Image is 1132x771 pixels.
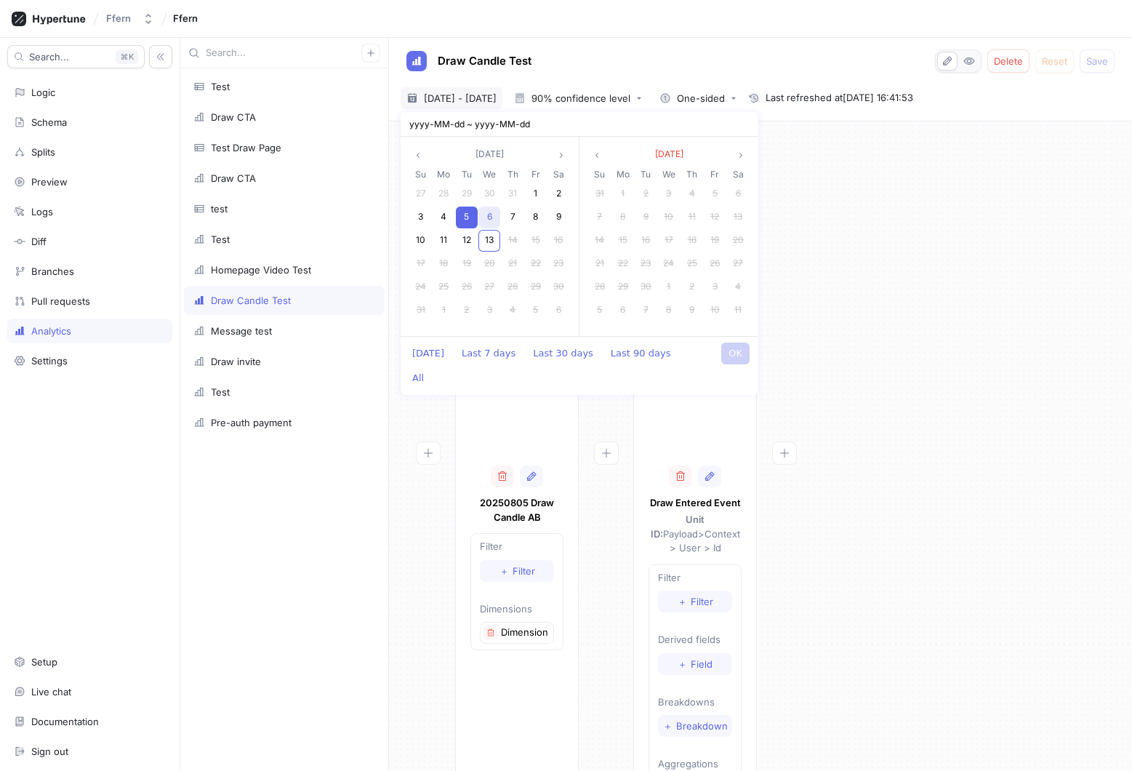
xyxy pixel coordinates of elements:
[634,276,657,299] div: 30 Sep 2025
[641,281,651,292] span: 30
[734,304,742,315] span: 11
[643,188,649,199] span: 2
[409,229,433,252] div: 10 Aug 2025
[643,211,649,222] span: 9
[681,299,704,322] div: 09 Oct 2025
[524,229,547,252] div: 15 Aug 2025
[409,206,433,229] div: 03 Aug 2025
[456,183,478,205] div: 29
[704,299,727,322] div: 10 Oct 2025
[704,253,726,275] div: 26
[687,257,697,268] span: 25
[478,276,502,299] div: 27 Aug 2025
[634,183,657,206] div: 02 Sep 2025
[478,230,500,252] div: 13
[712,188,718,199] span: 5
[502,253,523,275] div: 21
[433,230,454,252] div: 11
[525,230,547,252] div: 15
[501,229,524,252] div: 14 Aug 2025
[635,207,657,228] div: 9
[455,276,478,299] div: 26 Aug 2025
[588,183,611,206] div: 31 Aug 2025
[704,252,727,276] div: 26 Sep 2025
[478,206,502,229] div: 06 Aug 2025
[547,253,569,275] div: 23
[689,211,696,222] span: 11
[666,304,671,315] span: 8
[726,276,750,299] div: 04 Oct 2025
[595,257,604,268] span: 21
[417,257,425,268] span: 17
[409,276,433,299] div: 24 Aug 2025
[619,234,627,245] span: 15
[663,722,673,730] span: ＋
[704,183,727,206] div: 05 Sep 2025
[688,234,697,245] span: 18
[464,304,469,315] span: 2
[611,183,635,206] div: 01 Sep 2025
[588,206,611,229] div: 07 Sep 2025
[456,276,478,298] div: 26
[456,253,478,275] div: 19
[689,188,695,199] span: 4
[502,183,523,205] div: 31
[612,207,634,228] div: 8
[442,304,446,315] span: 1
[634,299,657,322] div: 07 Oct 2025
[433,252,456,276] div: 18 Aug 2025
[681,276,704,299] div: 02 Oct 2025
[464,211,469,222] span: 5
[663,257,674,268] span: 24
[405,343,451,364] button: [DATE]
[173,13,198,23] span: Ffern
[508,234,518,245] span: 14
[553,257,563,268] span: 23
[611,276,635,299] div: 29 Sep 2025
[31,716,99,727] div: Documentation
[712,281,718,292] span: 3
[462,234,471,245] span: 12
[681,230,703,252] div: 18
[726,299,750,322] div: 11 Oct 2025
[478,229,502,252] div: 13 Aug 2025
[635,253,657,275] div: 23
[433,207,454,228] div: 4
[612,230,634,252] div: 15
[433,183,454,205] div: 28
[588,252,611,276] div: 21 Sep 2025
[433,183,456,206] div: 28 Jul 2025
[478,207,500,228] div: 6
[502,300,523,321] div: 4
[732,145,750,164] button: angle right
[589,300,611,321] div: 5
[589,253,611,275] div: 21
[603,343,678,364] button: Last 90 days
[501,206,524,229] div: 07 Aug 2025
[666,188,671,199] span: 3
[681,300,703,321] div: 9
[547,276,570,299] div: 30 Aug 2025
[418,211,423,222] span: 3
[438,188,449,199] span: 28
[611,299,635,322] div: 06 Oct 2025
[409,252,433,276] div: 17 Aug 2025
[547,230,569,252] div: 16
[100,7,160,31] button: Ffern
[557,151,566,159] svg: angle right
[657,252,681,276] div: 24 Sep 2025
[524,183,547,206] div: 01 Aug 2025
[733,257,743,268] span: 27
[553,281,564,292] span: 30
[635,230,657,252] div: 16
[1042,57,1067,65] span: Reset
[501,252,524,276] div: 21 Aug 2025
[667,281,670,292] span: 1
[525,300,547,321] div: 5
[681,252,704,276] div: 25 Sep 2025
[620,304,625,315] span: 6
[502,276,523,298] div: 28
[588,276,611,299] div: 28 Sep 2025
[433,253,454,275] div: 18
[485,234,494,245] span: 13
